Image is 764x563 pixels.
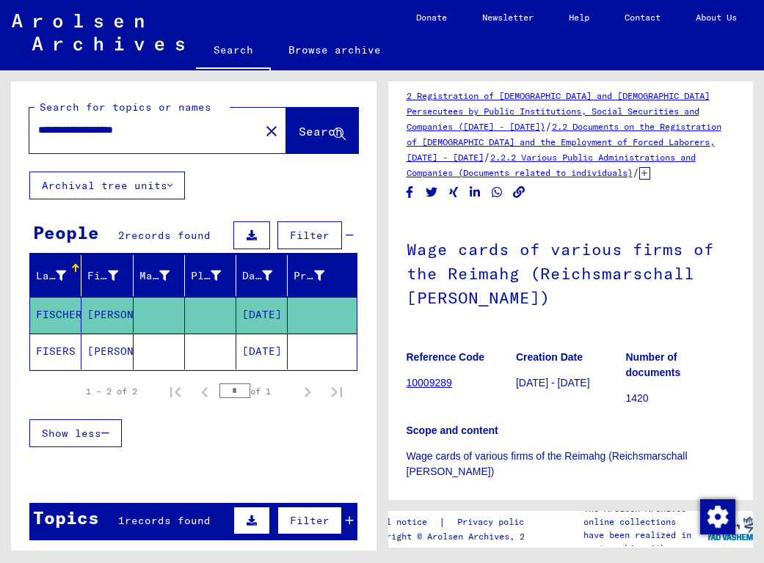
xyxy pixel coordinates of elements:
[161,377,190,406] button: First page
[139,264,188,287] div: Maiden Name
[290,229,330,242] span: Filter
[87,264,136,287] div: First Name
[545,119,552,133] span: /
[191,268,221,284] div: Place of Birth
[81,334,133,369] mat-cell: [PERSON_NAME]
[36,264,84,287] div: Last Name
[407,351,485,363] b: Reference Code
[191,264,239,287] div: Place of Birth
[257,116,286,145] button: Clear
[118,229,125,242] span: 2
[29,419,122,447] button: Show less
[134,255,185,296] mat-header-cell: Maiden Name
[81,297,133,333] mat-cell: [PERSON_NAME]
[190,377,219,406] button: Previous page
[125,229,211,242] span: records found
[36,268,66,284] div: Last Name
[365,530,547,543] p: Copyright © Arolsen Archives, 2021
[293,377,322,406] button: Next page
[484,150,490,163] span: /
[12,14,184,51] img: Arolsen_neg.svg
[81,255,133,296] mat-header-cell: First Name
[87,268,117,284] div: First Name
[29,172,185,199] button: Archival tree units
[512,183,527,202] button: Copy link
[33,504,99,531] div: Topics
[118,514,125,527] span: 1
[185,255,236,296] mat-header-cell: Place of Birth
[407,216,735,328] h1: Wage cards of various firms of the Reimahg (Reichsmarschall [PERSON_NAME])
[294,264,342,287] div: Prisoner #
[407,424,498,436] b: Scope and content
[407,449,735,479] p: Wage cards of various firms of the Reimahg (Reichsmarschall [PERSON_NAME])
[699,498,735,534] div: Change consent
[407,377,452,389] a: 10009289
[294,268,324,284] div: Prisoner #
[407,121,721,163] a: 2.2 Documents on the Registration of [DEMOGRAPHIC_DATA] and the Employment of Forced Laborers, [D...
[196,32,271,70] a: Search
[30,334,81,369] mat-cell: FISERS
[242,264,291,287] div: Date of Birth
[236,334,288,369] mat-cell: [DATE]
[516,375,625,391] p: [DATE] - [DATE]
[583,529,707,555] p: have been realized in partnership with
[402,183,418,202] button: Share on Facebook
[407,90,710,132] a: 2 Registration of [DEMOGRAPHIC_DATA] and [DEMOGRAPHIC_DATA] Persecutees by Public Institutions, S...
[277,221,342,249] button: Filter
[42,427,101,440] span: Show less
[286,108,358,153] button: Search
[516,351,583,363] b: Creation Date
[322,377,352,406] button: Last page
[40,100,211,114] mat-label: Search for topics or names
[290,514,330,527] span: Filter
[271,32,399,67] a: Browse archive
[263,122,280,140] mat-icon: close
[490,183,505,202] button: Share on WhatsApp
[30,297,81,333] mat-cell: FISCHER
[446,183,462,202] button: Share on Xing
[30,255,81,296] mat-header-cell: Last Name
[125,514,211,527] span: records found
[288,255,356,296] mat-header-cell: Prisoner #
[277,507,342,534] button: Filter
[33,219,99,246] div: People
[700,499,735,534] img: Change consent
[236,297,288,333] mat-cell: [DATE]
[407,152,696,178] a: 2.2.2 Various Public Administrations and Companies (Documents related to individuals)
[299,124,343,139] span: Search
[139,268,170,284] div: Maiden Name
[633,166,639,179] span: /
[445,515,547,530] a: Privacy policy
[365,515,439,530] a: Legal notice
[424,183,440,202] button: Share on Twitter
[626,391,735,406] p: 1420
[219,384,293,398] div: of 1
[236,255,288,296] mat-header-cell: Date of Birth
[242,268,272,284] div: Date of Birth
[365,515,547,530] div: |
[583,502,707,529] p: The Arolsen Archives online collections
[468,183,483,202] button: Share on LinkedIn
[86,385,137,398] div: 1 – 2 of 2
[626,351,681,378] b: Number of documents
